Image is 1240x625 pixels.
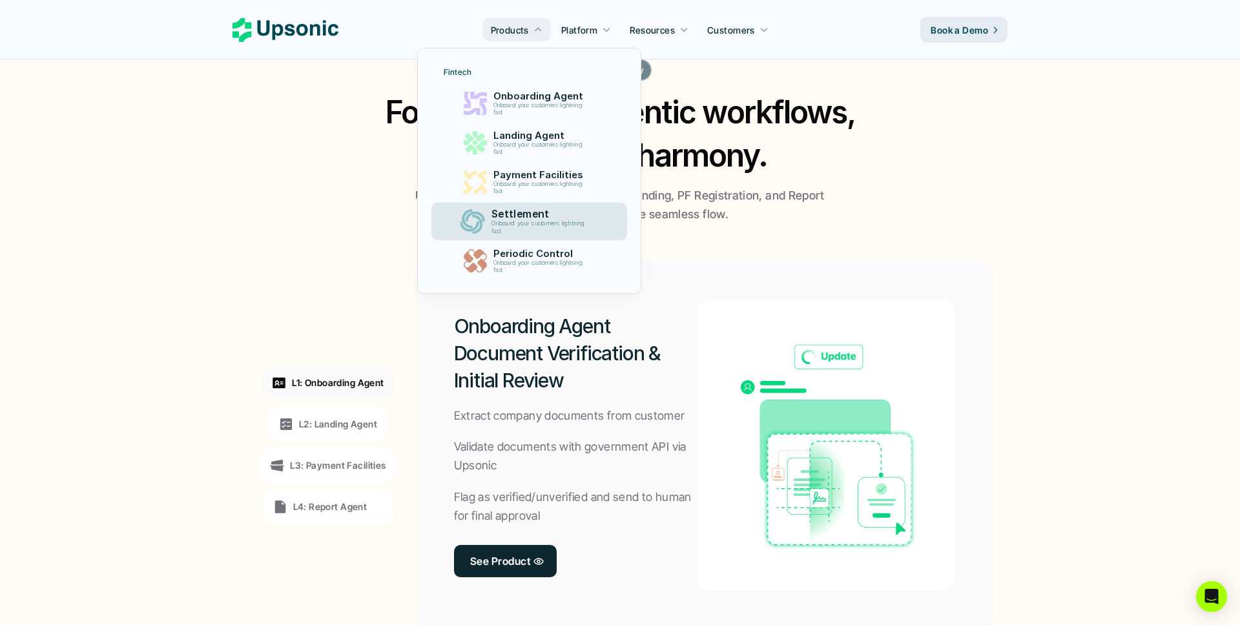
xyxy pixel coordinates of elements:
[454,312,698,394] h2: Onboarding Agent Document Verification & Initial Review
[290,458,386,472] p: L3: Payment Facilities
[493,248,588,260] p: Periodic Control
[436,125,623,161] a: Landing AgentOnboard your customers lightning fast
[454,438,698,475] p: Validate documents with government API via Upsonic
[493,102,587,116] p: Onboard your customers lightning fast
[491,23,529,37] p: Products
[493,260,587,274] p: Onboard your customers lightning fast
[493,181,587,195] p: Onboard your customers lightning fast
[372,90,868,177] h2: Four seamless agentic workflows, perfectly in harmony.
[444,68,471,77] p: Fintech
[483,18,550,41] a: Products
[436,164,623,200] a: Payment FacilitiesOnboard your customers lightning fast
[561,23,597,37] p: Platform
[491,220,590,235] p: Onboard your customers lightning fast
[454,407,685,425] p: Extract company documents from customer
[436,243,623,279] a: Periodic ControlOnboard your customers lightning fast
[1196,581,1227,612] div: Open Intercom Messenger
[293,500,367,513] p: L4: Report Agent
[493,130,588,141] p: Landing Agent
[470,551,530,570] p: See Product
[931,23,988,37] p: Book a Demo
[491,208,591,220] p: Settlement
[920,17,1008,43] a: Book a Demo
[431,203,626,241] a: SettlementOnboard your customers lightning fast
[299,417,377,431] p: L2: Landing Agent
[493,169,588,181] p: Payment Facilities
[454,545,557,577] a: See Product
[436,85,623,121] a: Onboarding AgentOnboard your customers lightning fast
[410,187,830,224] p: Upsonic orchestrates your Onboarding, Landing, PF Registration, and Report agent workflows into o...
[493,141,587,156] p: Onboard your customers lightning fast
[493,90,588,102] p: Onboarding Agent
[707,23,755,37] p: Customers
[292,376,384,389] p: L1: Onboarding Agent
[630,23,675,37] p: Resources
[454,488,698,526] p: Flag as verified/unverified and send to human for final approval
